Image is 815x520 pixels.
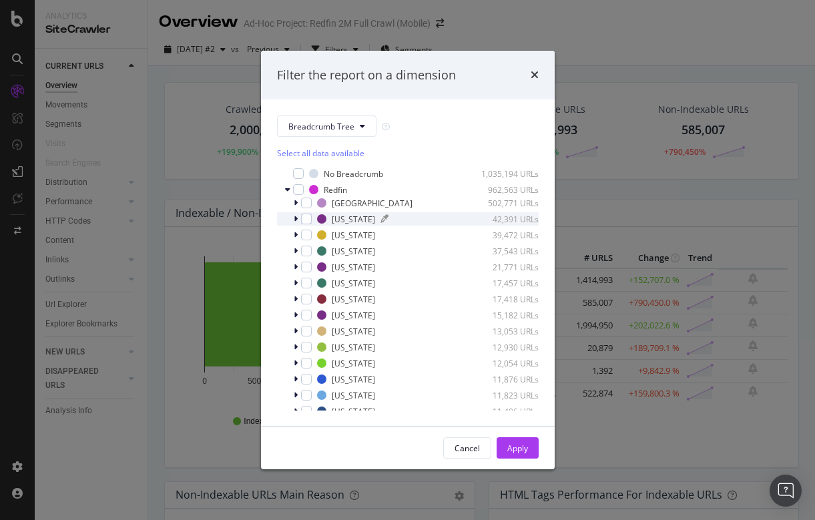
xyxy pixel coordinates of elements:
div: 1,035,194 URLs [473,168,539,180]
div: Open Intercom Messenger [770,475,802,507]
div: [US_STATE] [332,342,375,353]
div: 39,472 URLs [473,230,539,241]
div: 12,054 URLs [473,358,539,369]
div: No Breadcrumb [324,168,383,180]
div: 11,496 URLs [473,406,539,417]
div: times [531,67,539,84]
div: 37,543 URLs [473,246,539,257]
div: 42,391 URLs [473,214,539,225]
div: 11,823 URLs [473,390,539,401]
div: Select all data available [277,148,539,159]
div: [US_STATE] [332,326,375,337]
div: [US_STATE] [332,390,375,401]
div: 502,771 URLs [473,198,539,209]
div: 12,930 URLs [473,342,539,353]
div: [US_STATE] [332,406,375,417]
div: 15,182 URLs [473,310,539,321]
div: 962,563 URLs [473,184,539,196]
div: [US_STATE] [332,374,375,385]
div: [US_STATE] [332,262,375,273]
div: [US_STATE] [332,278,375,289]
div: [US_STATE] [332,246,375,257]
div: [US_STATE] [332,358,375,369]
div: Redfin [324,184,347,196]
div: [US_STATE] [332,214,375,225]
button: Breadcrumb Tree [277,115,376,137]
div: modal [261,51,555,470]
div: 13,053 URLs [473,326,539,337]
div: [US_STATE] [332,310,375,321]
div: Filter the report on a dimension [277,67,456,84]
div: [GEOGRAPHIC_DATA] [332,198,413,209]
div: 17,418 URLs [473,294,539,305]
div: 21,771 URLs [473,262,539,273]
span: Breadcrumb Tree [288,121,354,132]
div: 11,876 URLs [473,374,539,385]
div: [US_STATE] [332,294,375,305]
div: [US_STATE] [332,230,375,241]
button: Apply [497,437,539,459]
button: Cancel [443,437,491,459]
div: Apply [507,443,528,454]
div: 17,457 URLs [473,278,539,289]
div: Cancel [455,443,480,454]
